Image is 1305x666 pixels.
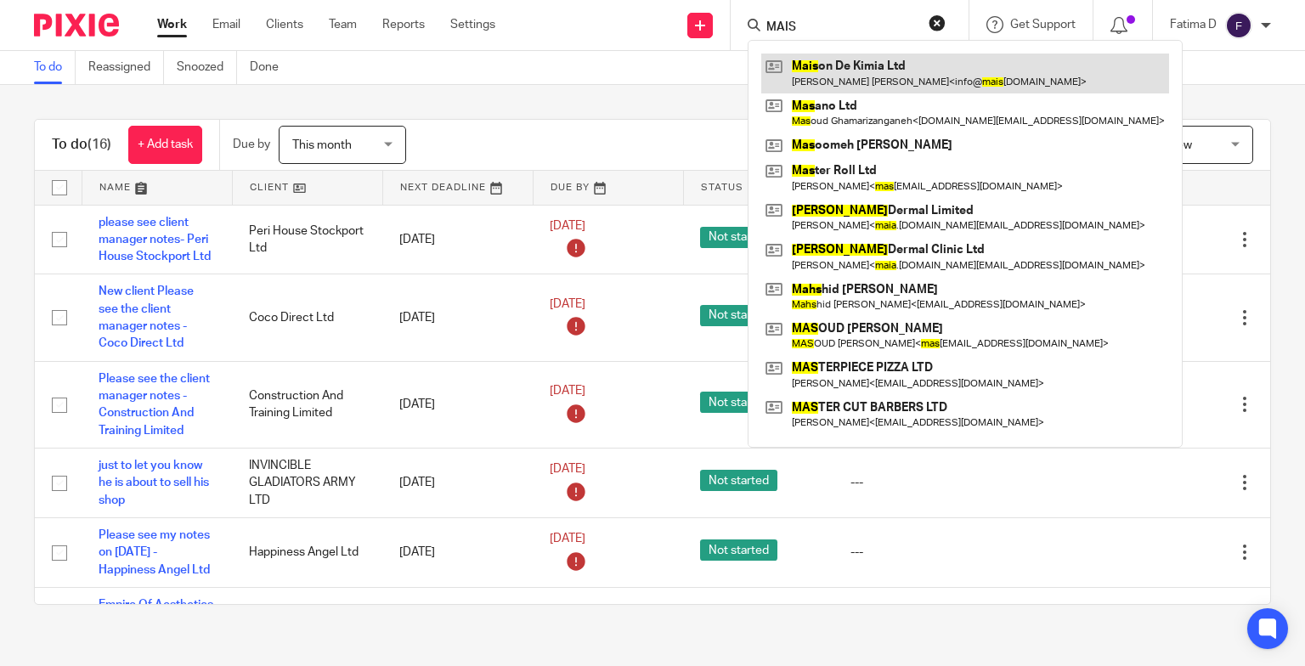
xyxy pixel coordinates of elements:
[850,474,1103,491] div: ---
[329,16,357,33] a: Team
[212,16,240,33] a: Email
[382,16,425,33] a: Reports
[382,517,533,587] td: [DATE]
[232,448,382,517] td: INVINCIBLE GLADIATORS ARMY LTD
[550,463,585,475] span: [DATE]
[128,126,202,164] a: + Add task
[232,205,382,274] td: Peri House Stockport Ltd
[382,274,533,361] td: [DATE]
[700,470,777,491] span: Not started
[99,285,194,349] a: New client Please see the client manager notes - Coco Direct Ltd
[850,544,1103,561] div: ---
[88,138,111,151] span: (16)
[99,529,210,576] a: Please see my notes on [DATE] - Happiness Angel Ltd
[177,51,237,84] a: Snoozed
[929,14,946,31] button: Clear
[550,298,585,310] span: [DATE]
[550,385,585,397] span: [DATE]
[550,220,585,232] span: [DATE]
[232,274,382,361] td: Coco Direct Ltd
[34,14,119,37] img: Pixie
[292,139,352,151] span: This month
[99,599,213,646] a: Empire Of Aesthetics Limited -client manager notes
[232,361,382,448] td: Construction And Training Limited
[700,539,777,561] span: Not started
[266,16,303,33] a: Clients
[765,20,918,36] input: Search
[1010,19,1076,31] span: Get Support
[99,217,211,263] a: please see client manager notes- Peri House Stockport Ltd
[1170,16,1217,33] p: Fatima D
[99,373,210,437] a: Please see the client manager notes - Construction And Training Limited
[250,51,291,84] a: Done
[382,361,533,448] td: [DATE]
[700,392,777,413] span: Not started
[382,205,533,274] td: [DATE]
[232,517,382,587] td: Happiness Angel Ltd
[700,305,777,326] span: Not started
[52,136,111,154] h1: To do
[1225,12,1252,39] img: svg%3E
[382,448,533,517] td: [DATE]
[34,51,76,84] a: To do
[233,136,270,153] p: Due by
[99,460,209,506] a: just to let you know he is about to sell his shop
[157,16,187,33] a: Work
[88,51,164,84] a: Reassigned
[450,16,495,33] a: Settings
[550,533,585,545] span: [DATE]
[700,227,777,248] span: Not started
